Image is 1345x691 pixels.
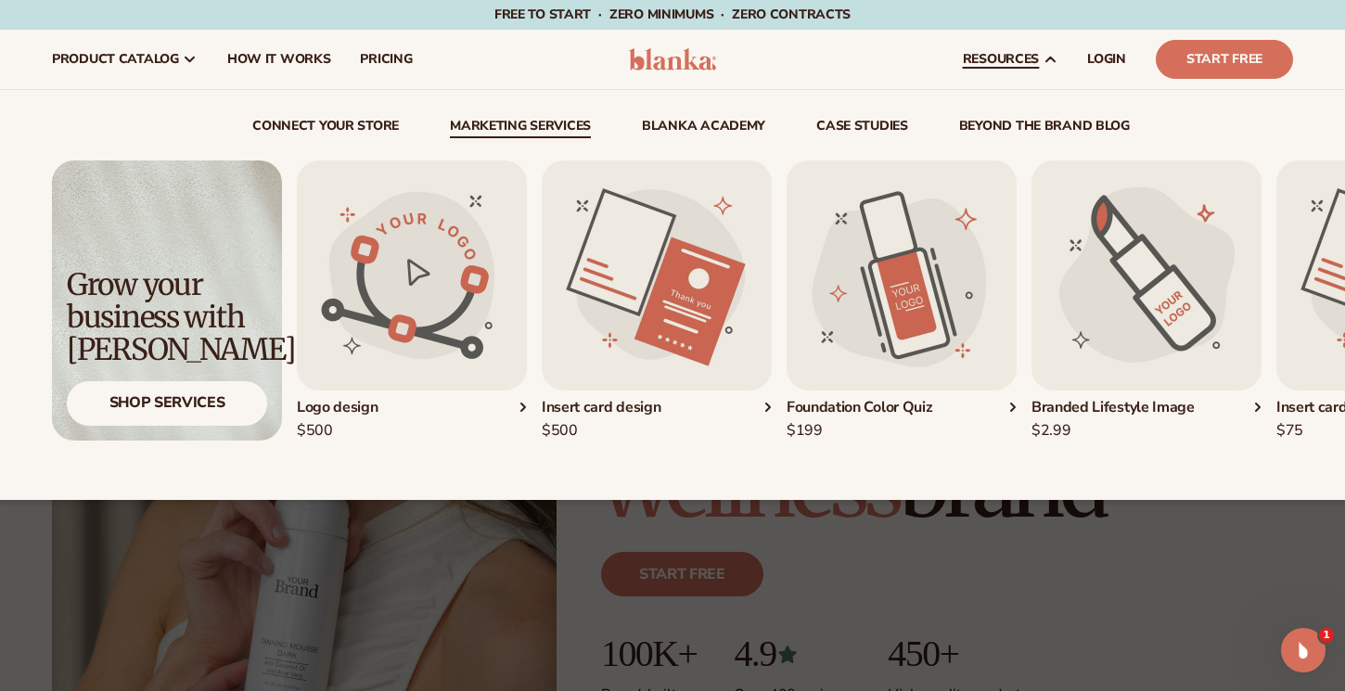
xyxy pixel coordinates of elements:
[963,52,1039,67] span: resources
[297,417,527,441] div: $500
[1087,52,1126,67] span: LOGIN
[227,52,331,67] span: How It Works
[787,160,1017,390] img: Foundation color quiz.
[629,48,717,70] img: logo
[52,52,179,67] span: product catalog
[1072,30,1141,89] a: LOGIN
[67,381,267,425] div: Shop Services
[37,30,212,89] a: product catalog
[787,160,1017,441] div: 3 / 5
[297,160,527,441] a: Logo design. Logo design$500
[252,120,399,138] a: connect your store
[1031,160,1262,390] img: Branded lifestyle image.
[1319,628,1334,643] span: 1
[212,30,346,89] a: How It Works
[542,398,772,417] div: Insert card design
[542,160,772,390] img: Insert card design.
[67,269,267,367] div: Grow your business with [PERSON_NAME]
[816,120,908,138] a: case studies
[542,417,772,441] div: $500
[542,160,772,441] div: 2 / 5
[494,6,851,23] span: Free to start · ZERO minimums · ZERO contracts
[297,398,527,417] div: Logo design
[1031,160,1262,441] div: 4 / 5
[360,52,412,67] span: pricing
[52,160,282,441] img: Light background with shadow.
[297,160,527,441] div: 1 / 5
[1281,628,1326,672] iframe: Intercom live chat
[450,120,591,138] a: Marketing services
[1031,160,1262,441] a: Branded lifestyle image. Branded Lifestyle Image$2.99
[1031,398,1262,417] div: Branded Lifestyle Image
[787,417,1017,441] div: $199
[642,120,765,138] a: Blanka Academy
[542,160,772,441] a: Insert card design. Insert card design$500
[959,120,1130,138] a: beyond the brand blog
[52,160,282,441] a: Light background with shadow. Grow your business with [PERSON_NAME] Shop Services
[297,160,527,390] img: Logo design.
[787,160,1017,441] a: Foundation color quiz. Foundation Color Quiz$199
[948,30,1072,89] a: resources
[345,30,427,89] a: pricing
[1031,417,1262,441] div: $2.99
[1156,40,1293,79] a: Start Free
[787,398,1017,417] div: Foundation Color Quiz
